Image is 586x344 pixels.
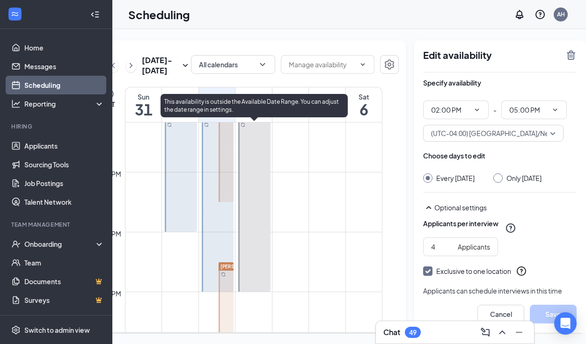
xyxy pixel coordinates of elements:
[199,87,235,122] a: September 2, 2025
[473,106,481,114] svg: ChevronDown
[497,327,508,338] svg: ChevronUp
[423,219,498,228] div: Applicants per interview
[235,92,272,101] div: Wed
[204,122,209,127] svg: Sync
[436,266,511,276] div: Exclusive to one location
[383,327,400,337] h3: Chat
[11,325,21,335] svg: Settings
[125,101,161,117] h1: 31
[162,87,198,122] a: September 1, 2025
[309,87,345,122] a: September 5, 2025
[513,327,525,338] svg: Minimize
[423,286,577,305] div: Applicants can schedule interviews in this time range for:
[142,55,180,76] h3: [DATE] - [DATE]
[409,329,417,337] div: 49
[24,253,104,272] a: Team
[258,60,267,69] svg: ChevronDown
[220,264,260,269] span: [PERSON_NAME]
[241,122,245,127] svg: Sync
[108,58,118,72] button: ChevronLeft
[11,239,21,249] svg: UserCheck
[106,288,123,299] div: 5pm
[512,325,527,340] button: Minimize
[199,92,235,101] div: Tue
[161,94,348,117] div: This availability is outside the Available Date Range. You can adjust the date range in settings.
[126,60,136,71] svg: ChevronRight
[359,61,366,68] svg: ChevronDown
[434,203,577,212] div: Optional settings
[309,92,345,101] div: Fri
[24,38,104,57] a: Home
[109,60,118,71] svg: ChevronLeft
[24,136,104,155] a: Applicants
[551,106,559,114] svg: ChevronDown
[480,327,491,338] svg: ComposeMessage
[167,122,172,127] svg: Sync
[24,193,104,211] a: Talent Network
[380,55,399,74] button: Settings
[106,169,123,179] div: 3pm
[505,222,516,234] svg: QuestionInfo
[24,99,105,108] div: Reporting
[106,229,123,239] div: 4pm
[221,272,226,277] svg: Sync
[380,55,399,76] a: Settings
[90,10,100,19] svg: Collapse
[346,87,382,122] a: September 6, 2025
[436,173,475,183] div: Every [DATE]
[384,59,395,70] svg: Settings
[423,78,481,87] div: Specify availability
[24,291,104,309] a: SurveysCrown
[24,325,90,335] div: Switch to admin view
[24,155,104,174] a: Sourcing Tools
[478,325,493,340] button: ComposeMessage
[125,92,161,101] div: Sun
[477,305,524,323] button: Cancel
[125,87,161,122] a: August 31, 2025
[162,92,198,101] div: Mon
[24,76,104,94] a: Scheduling
[10,9,20,19] svg: WorkstreamLogo
[535,9,546,20] svg: QuestionInfo
[495,325,510,340] button: ChevronUp
[346,101,382,117] h1: 6
[565,50,577,61] svg: TrashOutline
[514,9,525,20] svg: Notifications
[235,87,272,122] a: September 3, 2025
[126,58,136,72] button: ChevronRight
[516,265,527,277] svg: QuestionInfo
[128,7,190,22] h1: Scheduling
[423,202,434,213] svg: SmallChevronUp
[557,10,565,18] div: AH
[24,174,104,193] a: Job Postings
[191,55,275,74] button: All calendarsChevronDown
[272,87,309,122] a: September 4, 2025
[11,99,21,108] svg: Analysis
[423,50,560,61] h2: Edit availability
[272,92,309,101] div: Thu
[554,312,577,335] div: Open Intercom Messenger
[423,100,577,119] div: -
[423,202,577,213] div: Optional settings
[11,122,103,130] div: Hiring
[289,59,355,70] input: Manage availability
[458,242,490,252] div: Applicants
[24,272,104,291] a: DocumentsCrown
[24,57,104,76] a: Messages
[423,151,485,160] div: Choose days to edit
[530,305,577,323] button: Save
[346,92,382,101] div: Sat
[506,173,542,183] div: Only [DATE]
[24,239,96,249] div: Onboarding
[11,221,103,229] div: Team Management
[180,60,191,71] svg: SmallChevronDown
